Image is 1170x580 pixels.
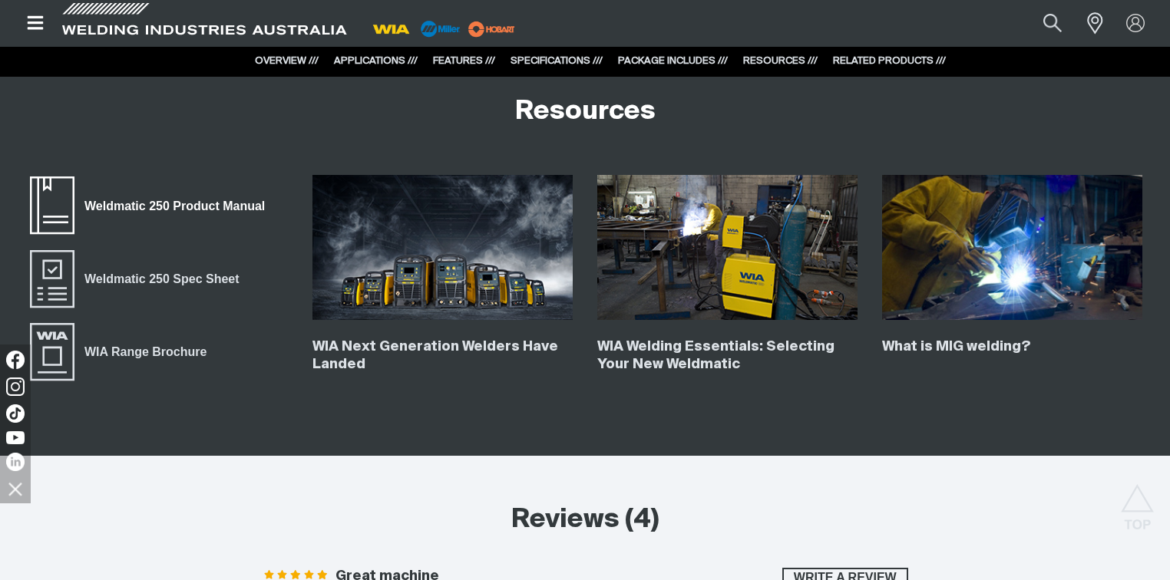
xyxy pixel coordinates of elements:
[312,340,558,371] a: WIA Next Generation Welders Have Landed
[618,56,728,66] a: PACKAGE INCLUDES ///
[263,503,908,537] h2: Reviews (4)
[6,377,25,396] img: Instagram
[255,56,319,66] a: OVERVIEW ///
[833,56,946,66] a: RELATED PRODUCTS ///
[743,56,818,66] a: RESOURCES ///
[511,56,603,66] a: SPECIFICATIONS ///
[1120,484,1155,519] button: Scroll to top
[28,249,249,310] a: Weldmatic 250 Spec Sheet
[28,321,216,383] a: WIA Range Brochure
[2,476,28,502] img: hide socials
[464,23,520,35] a: miller
[464,18,520,41] img: miller
[882,340,1031,354] a: What is MIG welding?
[597,340,835,371] a: WIA Welding Essentials: Selecting Your New Weldmatic
[1007,6,1079,41] input: Product name or item number...
[6,431,25,444] img: YouTube
[433,56,495,66] a: FEATURES ///
[6,351,25,369] img: Facebook
[74,196,275,216] span: Weldmatic 250 Product Manual
[6,453,25,471] img: LinkedIn
[515,95,656,129] h2: Resources
[882,175,1142,320] img: What is MIG welding?
[6,404,25,423] img: TikTok
[74,269,249,289] span: Weldmatic 250 Spec Sheet
[334,56,418,66] a: APPLICATIONS ///
[312,175,573,320] img: WIA Next Generation Welders Have Landed
[74,342,216,362] span: WIA Range Brochure
[1026,6,1079,41] button: Search products
[28,175,275,236] a: Weldmatic 250 Product Manual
